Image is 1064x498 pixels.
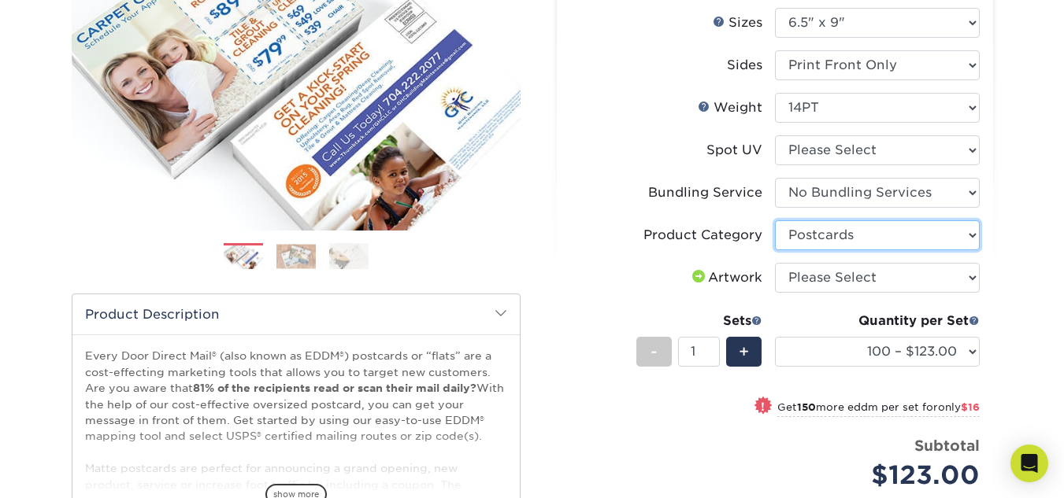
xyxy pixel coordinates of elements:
img: EDDM 02 [276,244,316,268]
div: Quantity per Set [775,312,980,330]
div: Weight [698,98,762,117]
span: $16 [961,401,980,413]
span: + [739,340,749,363]
small: Get more eddm per set for [777,401,980,417]
span: ! [761,398,765,415]
img: EDDM 03 [329,242,369,270]
div: Product Category [643,226,762,245]
img: EDDM 01 [224,245,263,271]
strong: 81% of the recipients read or scan their mail daily? [193,382,476,394]
strong: 150 [797,401,816,413]
div: Sizes [713,13,762,32]
div: Open Intercom Messenger [1010,445,1048,482]
span: only [938,401,980,413]
div: Sets [636,312,762,330]
div: $123.00 [787,456,980,494]
iframe: Google Customer Reviews [4,450,134,492]
strong: Subtotal [914,437,980,454]
div: Spot UV [706,141,762,160]
div: Artwork [689,268,762,287]
span: - [651,340,658,363]
div: Bundling Service [648,183,762,202]
h2: Product Description [72,294,520,334]
div: Sides [727,56,762,75]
